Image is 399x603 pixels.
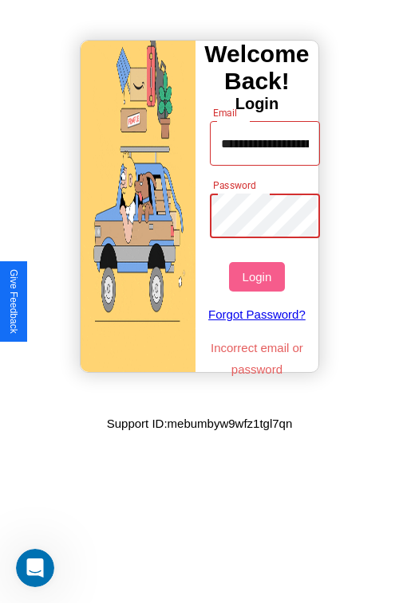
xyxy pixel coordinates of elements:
[8,269,19,334] div: Give Feedback
[81,41,196,372] img: gif
[202,337,313,380] p: Incorrect email or password
[107,413,293,434] p: Support ID: mebumbyw9wfz1tgl7qn
[213,106,238,119] label: Email
[196,95,318,113] h4: Login
[202,292,313,337] a: Forgot Password?
[16,549,54,587] iframe: Intercom live chat
[213,178,255,192] label: Password
[196,41,318,95] h3: Welcome Back!
[229,262,284,292] button: Login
